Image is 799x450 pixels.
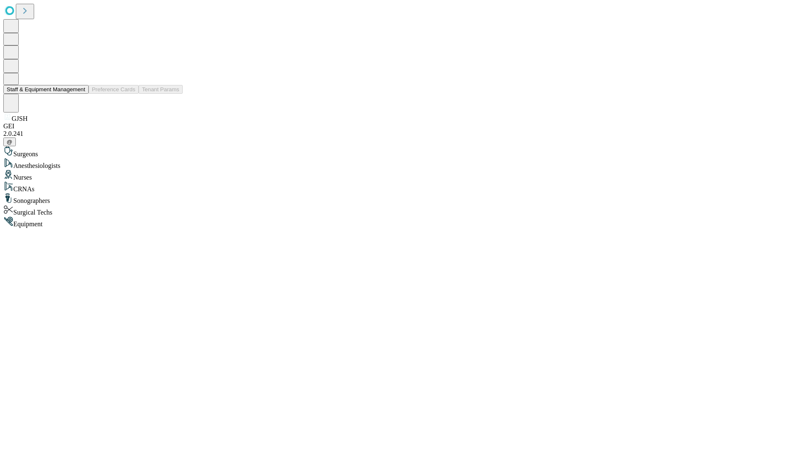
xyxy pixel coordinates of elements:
div: GEI [3,122,796,130]
span: @ [7,139,12,145]
div: CRNAs [3,181,796,193]
div: Sonographers [3,193,796,205]
button: Tenant Params [139,85,183,94]
button: Preference Cards [89,85,139,94]
div: Equipment [3,216,796,228]
div: Surgeons [3,146,796,158]
span: GJSH [12,115,27,122]
div: Anesthesiologists [3,158,796,170]
div: Surgical Techs [3,205,796,216]
div: 2.0.241 [3,130,796,137]
button: @ [3,137,16,146]
button: Staff & Equipment Management [3,85,89,94]
div: Nurses [3,170,796,181]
